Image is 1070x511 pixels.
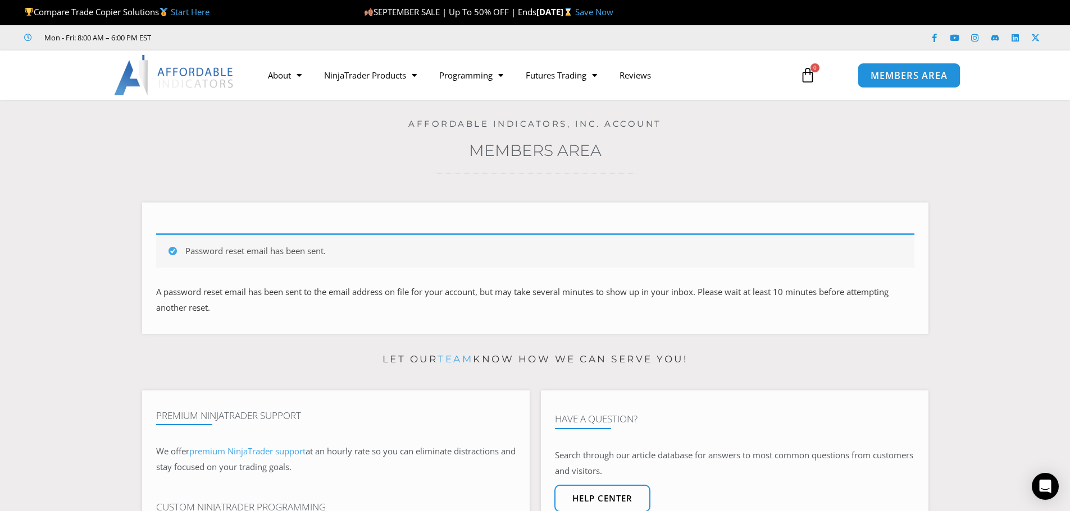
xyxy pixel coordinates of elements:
a: Reviews [608,62,662,88]
img: 🏆 [25,8,33,16]
p: Let our know how we can serve you! [142,351,928,369]
a: Members Area [469,141,602,160]
span: 0 [811,63,819,72]
strong: [DATE] [536,6,575,17]
a: Programming [428,62,514,88]
a: Affordable Indicators, Inc. Account [408,118,662,129]
a: About [257,62,313,88]
span: MEMBERS AREA [871,71,948,80]
a: MEMBERS AREA [858,62,960,88]
a: Start Here [171,6,210,17]
iframe: Customer reviews powered by Trustpilot [167,32,335,43]
a: Save Now [575,6,613,17]
span: Mon - Fri: 8:00 AM – 6:00 PM EST [42,31,151,44]
span: We offer [156,445,189,457]
h4: Premium NinjaTrader Support [156,410,516,421]
a: 0 [783,59,832,91]
a: Futures Trading [514,62,608,88]
img: 🍂 [365,8,373,16]
img: ⌛ [564,8,572,16]
div: Password reset email has been sent. [156,233,914,268]
a: premium NinjaTrader support [189,445,306,457]
span: SEPTEMBER SALE | Up To 50% OFF | Ends [364,6,536,17]
span: at an hourly rate so you can eliminate distractions and stay focused on your trading goals. [156,445,516,472]
h4: Have A Question? [555,413,914,425]
span: Help center [572,494,632,503]
img: LogoAI | Affordable Indicators – NinjaTrader [114,55,235,95]
p: A password reset email has been sent to the email address on file for your account, but may take ... [156,284,914,316]
a: team [438,353,473,365]
nav: Menu [257,62,787,88]
p: Search through our article database for answers to most common questions from customers and visit... [555,448,914,479]
a: NinjaTrader Products [313,62,428,88]
img: 🥇 [160,8,168,16]
span: Compare Trade Copier Solutions [24,6,210,17]
div: Open Intercom Messenger [1032,473,1059,500]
